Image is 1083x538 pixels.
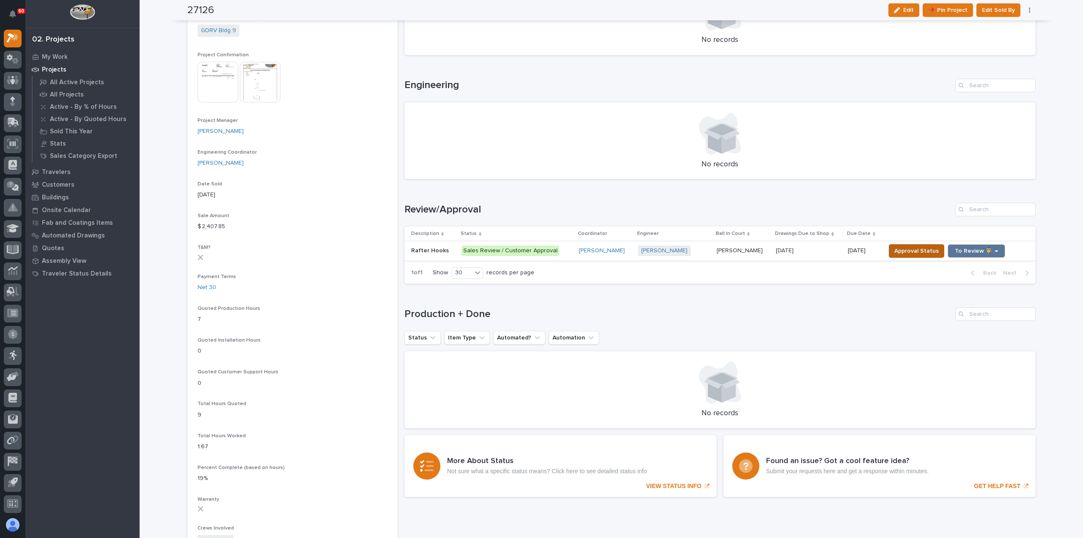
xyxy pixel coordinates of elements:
[198,283,216,292] a: Net 30
[955,307,1036,321] input: Search
[198,213,229,218] span: Sale Amount
[637,229,659,238] p: Engineer
[50,116,126,123] p: Active - By Quoted Hours
[462,246,559,256] div: Sales Review / Customer Approval
[948,244,1005,258] button: To Review 👨‍🏭 →
[766,457,929,466] h3: Found an issue? Got a cool feature idea?
[641,247,687,254] a: [PERSON_NAME]
[411,229,439,238] p: Description
[955,79,1036,92] input: Search
[33,138,140,149] a: Stats
[415,160,1025,169] p: No records
[198,411,388,419] p: 9
[775,229,829,238] p: Drawings Due to Shop
[4,5,22,23] button: Notifications
[776,246,795,254] p: [DATE]
[201,26,236,35] a: GDRV Bldg 9
[404,241,1036,260] tr: Rafter HooksRafter Hooks Sales Review / Customer Approval[PERSON_NAME] [PERSON_NAME] [PERSON_NAME...
[894,246,939,256] span: Approval Status
[50,152,117,160] p: Sales Category Export
[964,269,1000,277] button: Back
[33,150,140,162] a: Sales Category Export
[447,468,647,475] p: Not sure what a specific status means? Click here to see detailed status info
[42,219,113,227] p: Fab and Coatings Items
[198,526,234,531] span: Crews Involved
[198,182,222,187] span: Date Sold
[11,10,22,24] div: Notifications60
[404,262,429,283] p: 1 of 1
[404,204,952,216] h1: Review/Approval
[198,127,244,136] a: [PERSON_NAME]
[198,370,278,375] span: Quoted Customer Support Hours
[42,207,91,214] p: Onsite Calendar
[42,181,74,189] p: Customers
[42,194,69,201] p: Buildings
[487,269,534,276] p: records per page
[42,232,105,240] p: Automated Drawings
[198,222,388,231] p: $ 2,407.85
[25,229,140,242] a: Automated Drawings
[25,178,140,191] a: Customers
[198,347,388,356] p: 0
[404,435,717,497] a: VIEW STATUS INFO
[717,246,764,254] p: [PERSON_NAME]
[433,269,448,276] p: Show
[415,36,1025,45] p: No records
[415,409,1025,418] p: No records
[42,168,71,176] p: Travelers
[447,457,647,466] h3: More About Status
[766,468,929,475] p: Submit your requests here and get a response within minutes.
[198,16,262,21] span: Delivery / Work Location(s)
[33,88,140,100] a: All Projects
[976,3,1020,17] button: Edit Sold By
[444,331,490,345] button: Item Type
[198,150,257,155] span: Engineering Coordinator
[198,497,219,502] span: Warranty
[198,118,238,123] span: Project Manager
[198,442,388,451] p: 1.67
[198,465,285,470] span: Percent Complete (based on hours)
[955,246,998,256] span: To Review 👨‍🏭 →
[461,229,477,238] p: Status
[974,483,1020,490] p: GET HELP FAST
[848,247,879,254] p: [DATE]
[198,159,244,168] a: [PERSON_NAME]
[903,6,914,14] span: Edit
[25,216,140,229] a: Fab and Coatings Items
[452,268,472,277] div: 30
[42,53,68,61] p: My Work
[198,401,246,406] span: Total Hours Quoted
[404,79,952,91] h1: Engineering
[1000,269,1036,277] button: Next
[25,267,140,280] a: Traveler Status Details
[1003,269,1022,277] span: Next
[25,63,140,76] a: Projects
[198,245,211,250] span: T&M?
[928,5,968,15] span: 📌 Pin Project
[32,35,74,44] div: 02. Projects
[42,66,66,74] p: Projects
[198,379,388,388] p: 0
[579,247,625,254] a: [PERSON_NAME]
[411,246,451,254] p: Rafter Hooks
[33,101,140,113] a: Active - By % of Hours
[198,306,260,311] span: Quoted Production Hours
[50,103,117,111] p: Active - By % of Hours
[955,203,1036,216] div: Search
[50,79,104,86] p: All Active Projects
[549,331,599,345] button: Automation
[25,204,140,216] a: Onsite Calendar
[4,516,22,534] button: users-avatar
[646,483,701,490] p: VIEW STATUS INFO
[888,3,919,17] button: Edit
[198,338,261,343] span: Quoted Installation Hours
[50,128,93,135] p: Sold This Year
[25,166,140,178] a: Travelers
[70,4,95,20] img: Workspace Logo
[198,190,388,199] p: [DATE]
[723,435,1036,497] a: GET HELP FAST
[19,8,24,14] p: 60
[187,4,214,17] h2: 27126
